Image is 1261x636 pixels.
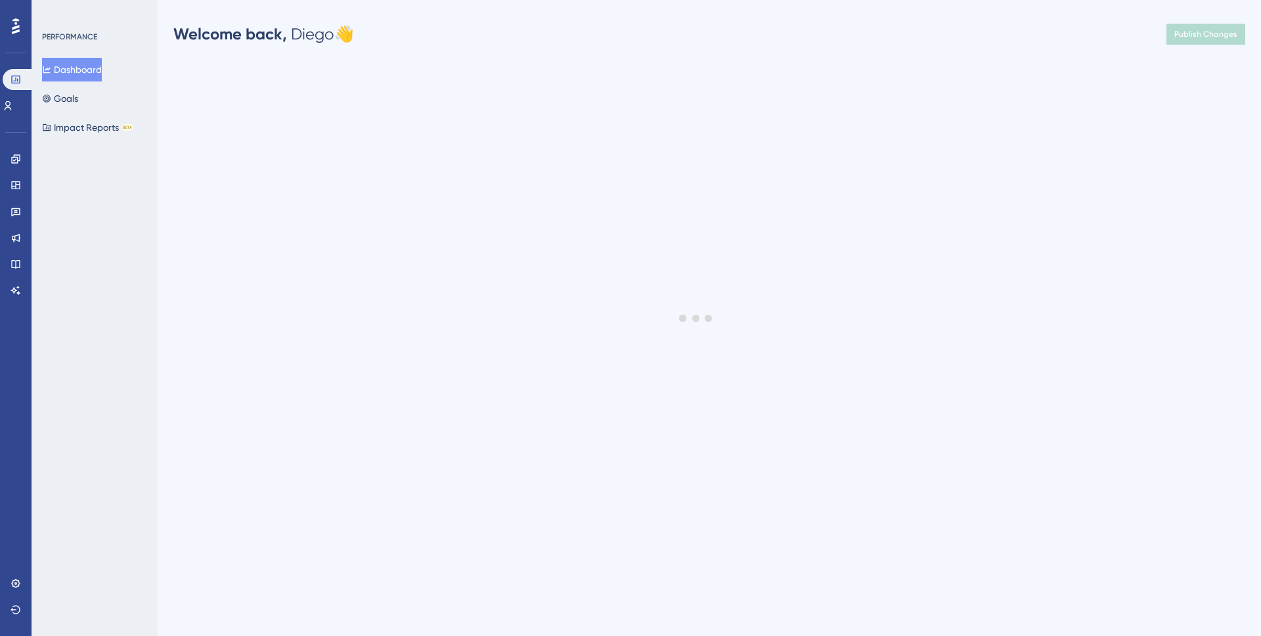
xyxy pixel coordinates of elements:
[122,124,133,131] div: BETA
[173,24,287,43] span: Welcome back,
[42,32,97,42] div: PERFORMANCE
[173,24,354,45] div: Diego 👋
[42,116,133,139] button: Impact ReportsBETA
[42,58,102,81] button: Dashboard
[1166,24,1245,45] button: Publish Changes
[42,87,78,110] button: Goals
[1174,29,1237,39] span: Publish Changes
